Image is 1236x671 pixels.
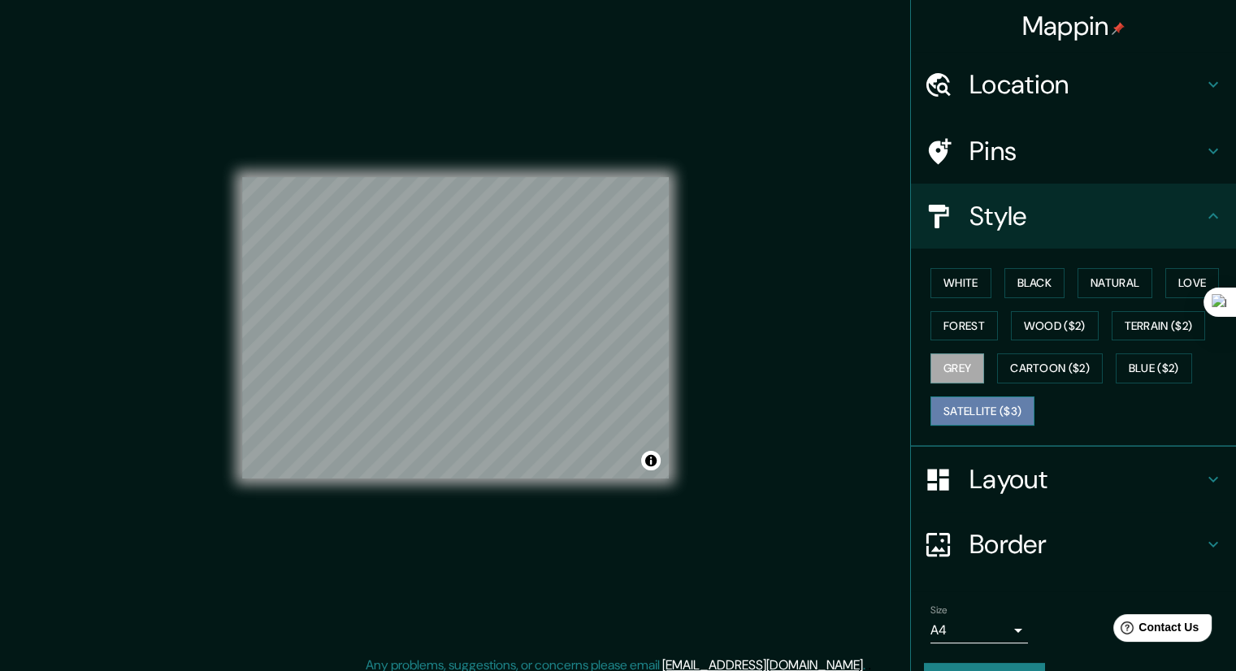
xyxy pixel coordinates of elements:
[969,200,1203,232] h4: Style
[930,396,1034,426] button: Satellite ($3)
[1165,268,1219,298] button: Love
[969,68,1203,101] h4: Location
[1078,268,1152,298] button: Natural
[1091,608,1218,653] iframe: Help widget launcher
[911,52,1236,117] div: Location
[1004,268,1065,298] button: Black
[641,451,661,470] button: Toggle attribution
[930,268,991,298] button: White
[1112,311,1206,341] button: Terrain ($2)
[930,311,998,341] button: Forest
[930,617,1028,643] div: A4
[969,463,1203,496] h4: Layout
[911,184,1236,249] div: Style
[969,528,1203,561] h4: Border
[930,604,948,617] label: Size
[911,512,1236,577] div: Border
[969,135,1203,167] h4: Pins
[1022,10,1125,42] h4: Mappin
[911,119,1236,184] div: Pins
[1011,311,1099,341] button: Wood ($2)
[1112,22,1125,35] img: pin-icon.png
[930,353,984,383] button: Grey
[997,353,1103,383] button: Cartoon ($2)
[911,447,1236,512] div: Layout
[242,177,669,478] canvas: Map
[1116,353,1192,383] button: Blue ($2)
